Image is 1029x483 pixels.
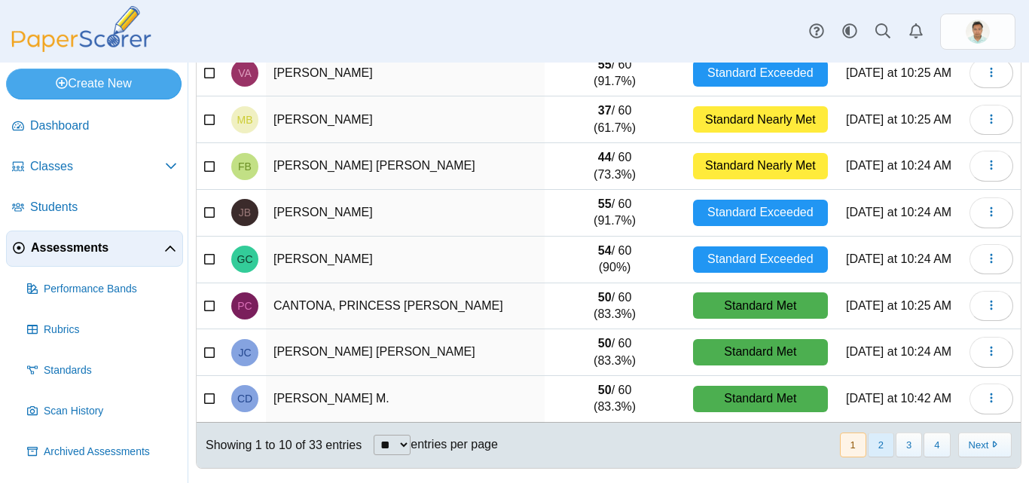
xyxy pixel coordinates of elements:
[598,197,612,210] b: 55
[237,254,253,264] span: GILVER B. CALMA
[197,423,362,468] div: Showing 1 to 10 of 33 entries
[44,445,177,460] span: Archived Assessments
[6,149,183,185] a: Classes
[6,41,157,54] a: PaperScorer
[693,246,829,273] div: Standard Exceeded
[693,339,829,365] div: Standard Met
[598,291,612,304] b: 50
[266,190,545,237] td: [PERSON_NAME]
[545,283,685,330] td: / 60 (83.3%)
[846,392,951,405] time: Aug 26, 2025 at 10:42 AM
[44,363,177,378] span: Standards
[924,433,950,457] button: 4
[266,329,545,376] td: [PERSON_NAME] [PERSON_NAME]
[266,96,545,143] td: [PERSON_NAME]
[545,329,685,376] td: / 60 (83.3%)
[899,15,933,48] a: Alerts
[545,190,685,237] td: / 60 (91.7%)
[693,106,829,133] div: Standard Nearly Met
[846,299,951,312] time: Aug 26, 2025 at 10:25 AM
[846,113,951,126] time: Aug 26, 2025 at 10:25 AM
[598,244,612,257] b: 54
[693,60,829,87] div: Standard Exceeded
[6,109,183,145] a: Dashboard
[896,433,922,457] button: 3
[411,438,498,451] label: entries per page
[237,301,252,311] span: PRINCESS DIVINE CANTONA
[846,159,951,172] time: Aug 26, 2025 at 10:24 AM
[237,393,252,404] span: CHARINO JR. M. DAEL
[545,143,685,190] td: / 60 (73.3%)
[693,200,829,226] div: Standard Exceeded
[239,207,251,218] span: JEAN D. BUALAN
[545,96,685,143] td: / 60 (61.7%)
[21,353,183,389] a: Standards
[266,283,545,330] td: CANTONA, PRINCESS [PERSON_NAME]
[44,404,177,419] span: Scan History
[44,282,177,297] span: Performance Bands
[30,158,165,175] span: Classes
[6,69,182,99] a: Create New
[868,433,894,457] button: 2
[44,323,177,338] span: Rubrics
[846,66,951,79] time: Aug 26, 2025 at 10:25 AM
[30,199,177,216] span: Students
[266,143,545,190] td: [PERSON_NAME] [PERSON_NAME]
[693,153,829,179] div: Standard Nearly Met
[598,151,612,164] b: 44
[545,376,685,423] td: / 60 (83.3%)
[238,68,252,78] span: VINCENT B. ARCAMO
[21,393,183,430] a: Scan History
[6,231,183,267] a: Assessments
[598,384,612,396] b: 50
[598,58,612,71] b: 55
[21,271,183,307] a: Performance Bands
[846,345,951,358] time: Aug 26, 2025 at 10:24 AM
[598,337,612,350] b: 50
[940,14,1015,50] a: ps.qM1w65xjLpOGVUdR
[693,292,829,319] div: Standard Met
[238,161,252,172] span: FEBIE JANE G. BEZAR
[266,376,545,423] td: [PERSON_NAME] M.
[238,347,251,358] span: JAMES MARK M. CASCAJO
[545,237,685,283] td: / 60 (90%)
[6,190,183,226] a: Students
[598,104,612,117] b: 37
[237,115,253,125] span: MARIANNE F. BADAJOS
[30,118,177,134] span: Dashboard
[6,6,157,52] img: PaperScorer
[958,433,1012,457] button: Next
[846,206,951,219] time: Aug 26, 2025 at 10:24 AM
[966,20,990,44] span: adonis maynard pilongo
[545,50,685,97] td: / 60 (91.7%)
[266,50,545,97] td: [PERSON_NAME]
[838,433,1012,457] nav: pagination
[966,20,990,44] img: ps.qM1w65xjLpOGVUdR
[840,433,866,457] button: 1
[693,386,829,412] div: Standard Met
[31,240,164,256] span: Assessments
[846,252,951,265] time: Aug 26, 2025 at 10:24 AM
[266,237,545,283] td: [PERSON_NAME]
[21,434,183,470] a: Archived Assessments
[21,312,183,348] a: Rubrics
